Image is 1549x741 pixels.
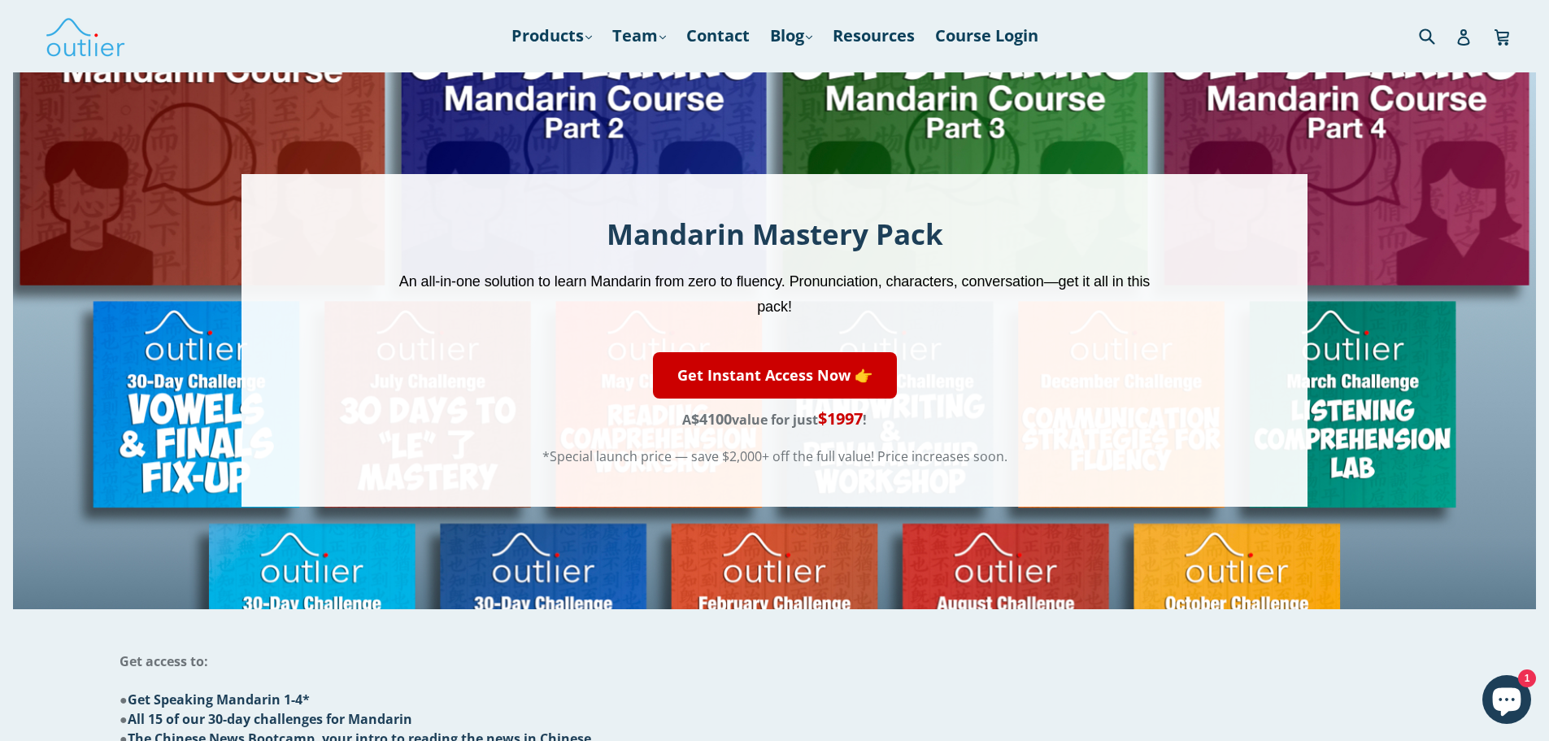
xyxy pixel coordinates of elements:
a: Get Instant Access Now 👉 [653,352,897,399]
span: ● [120,710,412,728]
a: Blog [762,21,820,50]
span: An all-in-one solution to learn Mandarin from zero to fluency. Pronunciation, characters, convers... [399,273,1150,315]
span: *Special launch price — save $2,000+ off the full value! Price increases soon. [542,448,1007,466]
span: ● [120,691,310,708]
span: $4100 [691,409,732,429]
a: Course Login [927,21,1046,50]
span: A value for just ! [682,411,867,429]
span: Get Speaking Mandarin 1-4* [128,691,310,708]
img: Outlier Linguistics [45,12,126,59]
span: Get access to: [120,652,208,670]
a: Contact [678,21,758,50]
inbox-online-store-chat: Shopify online store chat [1477,675,1536,728]
input: Search [1415,19,1460,52]
a: Products [503,21,600,50]
span: $1997 [818,408,863,429]
a: Resources [825,21,923,50]
a: Team [604,21,674,50]
h1: Mandarin Mastery Pack [390,215,1158,253]
span: All 15 of our 30-day challenges for Mandarin [128,710,412,728]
